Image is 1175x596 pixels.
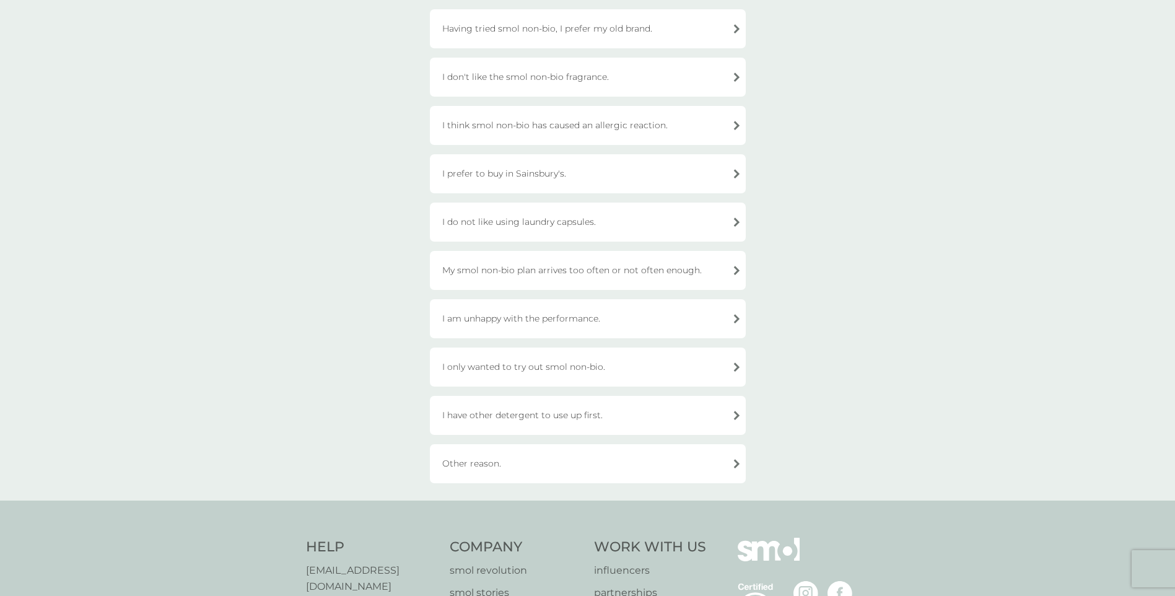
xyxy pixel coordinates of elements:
div: Other reason. [430,444,746,483]
h4: Work With Us [594,538,706,557]
div: I am unhappy with the performance. [430,299,746,338]
div: I think smol non-bio has caused an allergic reaction. [430,106,746,145]
a: [EMAIL_ADDRESS][DOMAIN_NAME] [306,563,438,594]
img: smol [738,538,800,580]
div: I have other detergent to use up first. [430,396,746,435]
div: My smol non-bio plan arrives too often or not often enough. [430,251,746,290]
a: influencers [594,563,706,579]
h4: Help [306,538,438,557]
div: I prefer to buy in Sainsbury's. [430,154,746,193]
div: I don't like the smol non-bio fragrance. [430,58,746,97]
div: I only wanted to try out smol non-bio. [430,348,746,387]
a: smol revolution [450,563,582,579]
div: I do not like using laundry capsules. [430,203,746,242]
div: Having tried smol non-bio, I prefer my old brand. [430,9,746,48]
h4: Company [450,538,582,557]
